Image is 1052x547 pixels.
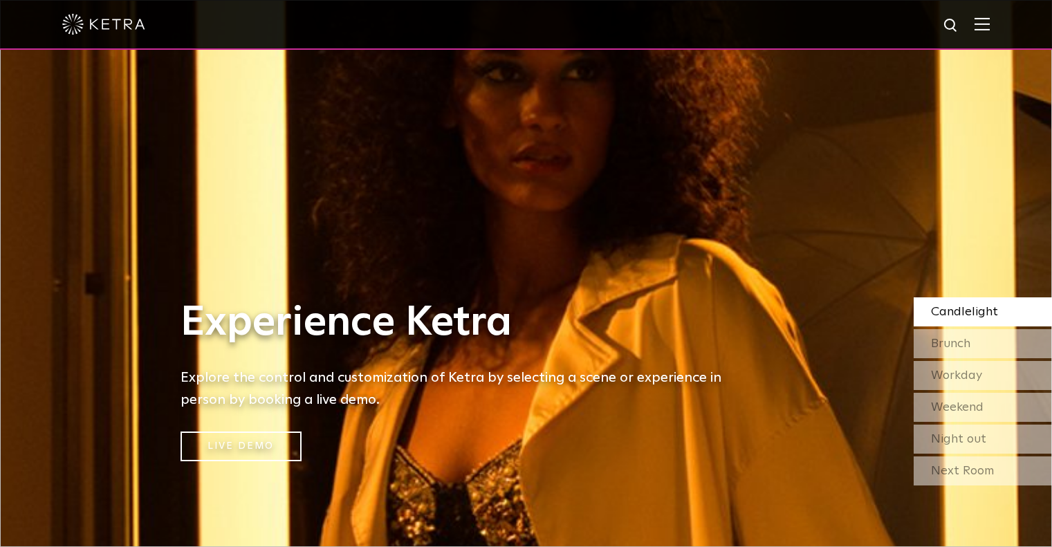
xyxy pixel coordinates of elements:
h5: Explore the control and customization of Ketra by selecting a scene or experience in person by bo... [181,367,734,411]
h1: Experience Ketra [181,300,734,346]
span: Brunch [931,337,970,350]
img: Hamburger%20Nav.svg [975,17,990,30]
div: Next Room [914,456,1052,485]
span: Workday [931,369,982,382]
span: Night out [931,433,986,445]
img: ketra-logo-2019-white [62,14,145,35]
span: Weekend [931,401,984,414]
a: Live Demo [181,432,302,461]
img: search icon [943,17,960,35]
span: Candlelight [931,306,998,318]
